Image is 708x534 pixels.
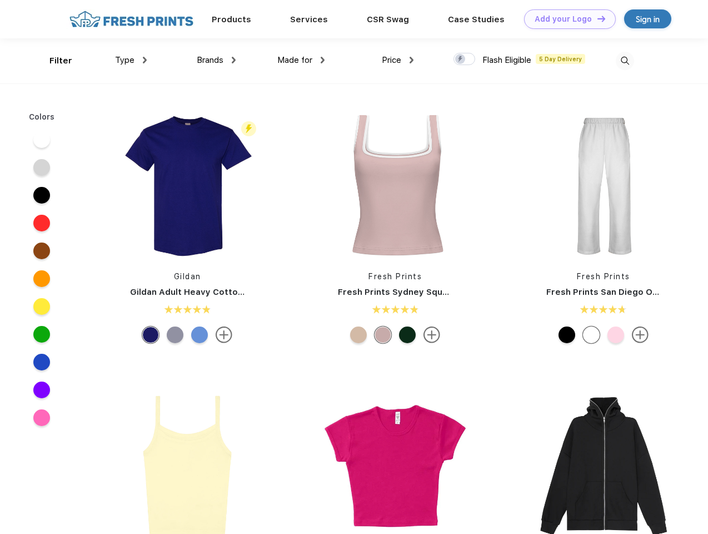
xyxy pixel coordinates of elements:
div: Carolina Blue [191,327,208,343]
img: desktop_search.svg [616,52,634,70]
div: Oat White [350,327,367,343]
a: Products [212,14,251,24]
img: dropdown.png [232,57,236,63]
img: more.svg [632,327,649,343]
img: dropdown.png [410,57,413,63]
img: more.svg [423,327,440,343]
div: Sport Grey [167,327,183,343]
span: 5 Day Delivery [536,54,585,64]
a: Fresh Prints Sydney Square Neck Tank Top [338,287,521,297]
div: Black [559,327,575,343]
img: DT [597,16,605,22]
span: Type [115,55,134,65]
div: Cobalt [142,327,159,343]
span: Made for [277,55,312,65]
div: Filter [49,55,72,67]
a: Gildan Adult Heavy Cotton T-Shirt [130,287,275,297]
div: Sign in [636,13,660,26]
span: Price [382,55,401,65]
img: func=resize&h=266 [321,112,469,260]
img: dropdown.png [143,57,147,63]
div: White [583,327,600,343]
div: Dark Green [399,327,416,343]
div: Pink [607,327,624,343]
div: Colors [21,111,63,123]
img: func=resize&h=266 [530,112,677,260]
img: dropdown.png [321,57,325,63]
a: Sign in [624,9,671,28]
span: Brands [197,55,223,65]
a: Gildan [174,272,201,281]
div: Baby Pink White [375,327,391,343]
span: Flash Eligible [482,55,531,65]
a: Fresh Prints [368,272,422,281]
img: fo%20logo%202.webp [66,9,197,29]
img: more.svg [216,327,232,343]
img: flash_active_toggle.svg [241,121,256,136]
div: Add your Logo [535,14,592,24]
a: Fresh Prints [577,272,630,281]
img: func=resize&h=266 [113,112,261,260]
